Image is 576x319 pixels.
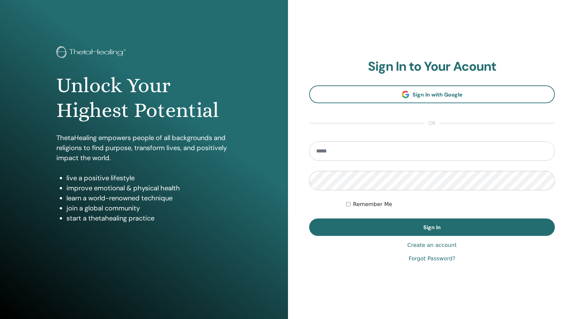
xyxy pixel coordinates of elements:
[346,200,555,208] div: Keep me authenticated indefinitely or until I manually logout
[309,218,555,236] button: Sign In
[66,193,232,203] li: learn a world-renowned technique
[56,73,232,123] h1: Unlock Your Highest Potential
[425,119,439,127] span: or
[409,255,455,263] a: Forgot Password?
[309,85,555,103] a: Sign In with Google
[309,59,555,74] h2: Sign In to Your Acount
[353,200,392,208] label: Remember Me
[56,133,232,163] p: ThetaHealing empowers people of all backgrounds and religions to find purpose, transform lives, a...
[66,183,232,193] li: improve emotional & physical health
[423,224,441,231] span: Sign In
[66,203,232,213] li: join a global community
[413,91,463,98] span: Sign In with Google
[407,241,457,249] a: Create an account
[66,213,232,223] li: start a thetahealing practice
[66,173,232,183] li: live a positive lifestyle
